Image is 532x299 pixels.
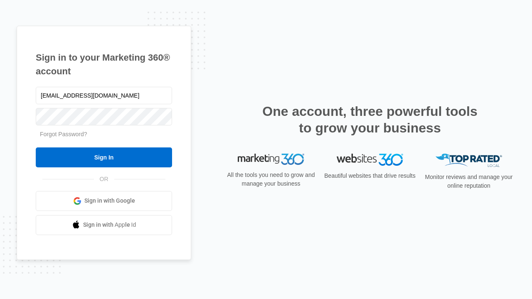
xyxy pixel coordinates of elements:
[36,215,172,235] a: Sign in with Apple Id
[323,172,416,180] p: Beautiful websites that drive results
[238,154,304,165] img: Marketing 360
[83,221,136,229] span: Sign in with Apple Id
[40,131,87,137] a: Forgot Password?
[36,51,172,78] h1: Sign in to your Marketing 360® account
[337,154,403,166] img: Websites 360
[36,191,172,211] a: Sign in with Google
[422,173,515,190] p: Monitor reviews and manage your online reputation
[94,175,114,184] span: OR
[436,154,502,167] img: Top Rated Local
[36,147,172,167] input: Sign In
[260,103,480,136] h2: One account, three powerful tools to grow your business
[224,171,318,188] p: All the tools you need to grow and manage your business
[36,87,172,104] input: Email
[84,196,135,205] span: Sign in with Google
